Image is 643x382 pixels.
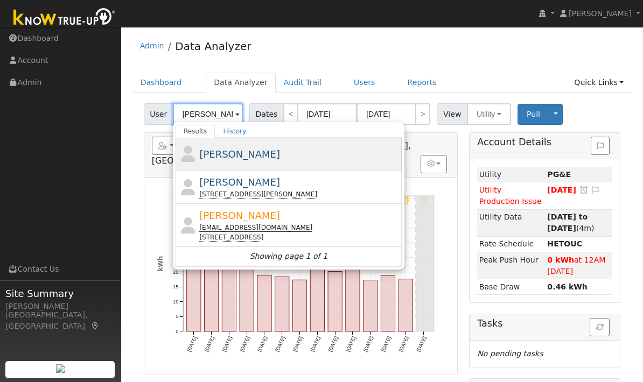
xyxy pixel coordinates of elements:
strong: [DATE] to [DATE] [547,213,588,232]
a: Users [346,73,383,93]
h5: Account Details [477,137,612,148]
span: [PERSON_NAME] [199,210,280,221]
rect: onclick="" [292,280,306,331]
span: Dates [249,103,284,125]
a: < [283,103,298,125]
span: [GEOGRAPHIC_DATA], [GEOGRAPHIC_DATA] [152,140,411,166]
text: [DATE] [221,335,233,352]
rect: onclick="" [310,249,324,331]
td: Base Draw [477,279,546,295]
span: [PERSON_NAME] [569,9,632,18]
text: 0 [176,328,178,334]
strong: 0 kWh [547,256,574,264]
span: [PERSON_NAME] [199,176,280,188]
i: 9/25 - Clear [402,196,410,204]
text: 20 [173,269,179,275]
text: [DATE] [309,335,321,352]
a: Snooze this issue [579,186,589,194]
text: [DATE] [415,335,428,352]
text: [DATE] [186,335,198,352]
text: [DATE] [256,335,269,352]
rect: onclick="" [186,260,200,331]
rect: onclick="" [275,277,289,331]
div: [GEOGRAPHIC_DATA], [GEOGRAPHIC_DATA] [5,309,115,332]
h5: Tasks [477,318,612,329]
button: Refresh [590,318,610,336]
td: Utility Data [477,209,546,236]
rect: onclick="" [222,226,236,331]
text: [DATE] [327,335,339,352]
a: History [215,125,254,138]
span: View [437,103,467,125]
i: Edit Issue [591,186,601,194]
button: Utility [467,103,511,125]
rect: onclick="" [346,268,360,331]
text: [DATE] [397,335,410,352]
a: Reports [400,73,445,93]
text: 15 [173,284,179,289]
a: Quick Links [566,73,632,93]
text: [DATE] [274,335,286,352]
a: Data Analyzer [175,40,251,53]
td: at 12AM [DATE] [546,252,612,279]
rect: onclick="" [364,280,378,331]
button: Pull [518,104,549,125]
text: [DATE] [380,335,392,352]
span: Site Summary [5,286,115,301]
td: Utility [477,167,546,182]
text: 5 [176,313,178,319]
rect: onclick="" [328,271,342,331]
button: Issue History [591,137,610,155]
i: No pending tasks [477,349,543,358]
text: [DATE] [203,335,215,352]
div: [PERSON_NAME] [5,301,115,312]
a: Dashboard [132,73,190,93]
span: User [144,103,173,125]
rect: onclick="" [257,275,271,331]
td: Peak Push Hour [477,252,546,279]
a: Map [90,322,100,330]
text: [DATE] [345,335,357,352]
img: retrieve [56,364,65,373]
span: Pull [527,110,540,118]
span: Utility Production Issue [479,186,542,206]
a: Results [176,125,215,138]
text: [DATE] [362,335,375,352]
span: [DATE] [547,186,576,194]
span: [PERSON_NAME] [199,148,280,160]
text: [DATE] [239,335,251,352]
img: Know True-Up [8,6,121,30]
a: Data Analyzer [206,73,276,93]
input: Select a User [173,103,243,125]
i: Showing page 1 of 1 [250,251,327,262]
strong: 0.46 kWh [547,282,588,291]
rect: onclick="" [381,275,395,331]
rect: onclick="" [399,279,413,331]
span: (4m) [547,213,594,232]
a: > [415,103,430,125]
text: [DATE] [291,335,304,352]
text: 10 [173,299,179,305]
td: Rate Schedule [477,236,546,252]
text: kWh [156,256,164,272]
strong: C [547,239,582,248]
strong: ID: 17258116, authorized: 09/06/25 [547,170,571,179]
rect: onclick="" [204,208,218,331]
a: Audit Trail [276,73,330,93]
a: Admin [140,41,164,50]
rect: onclick="" [240,268,254,331]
